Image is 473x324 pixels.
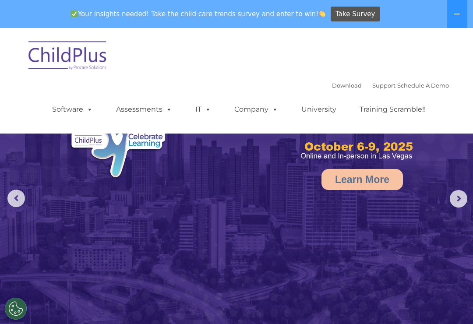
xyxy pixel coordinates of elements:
button: Cookies Settings [5,298,27,320]
a: Schedule A Demo [397,82,449,89]
a: Take Survey [331,7,380,22]
a: Software [43,101,102,118]
a: Company [226,101,287,118]
a: Learn More [321,169,403,190]
a: Download [332,82,362,89]
img: ChildPlus by Procare Solutions [24,35,112,79]
a: University [293,101,345,118]
a: Support [372,82,395,89]
span: Your insights needed! Take the child care trends survey and enter to win! [67,6,329,23]
span: Take Survey [335,7,375,22]
a: Training Scramble!! [351,101,434,118]
img: ✅ [71,11,78,17]
a: IT [187,101,220,118]
a: Assessments [107,101,181,118]
font: | [332,82,449,89]
img: 👏 [319,11,325,17]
